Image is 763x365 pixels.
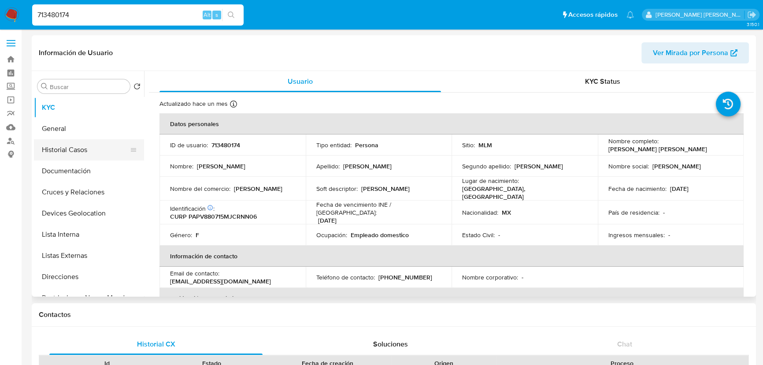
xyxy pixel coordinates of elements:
a: Salir [747,10,756,19]
p: Tipo entidad : [316,141,352,149]
p: 713480174 [211,141,240,149]
p: [PERSON_NAME] [197,162,245,170]
p: Nombre completo : [608,137,659,145]
button: Restricciones Nuevo Mundo [34,287,144,309]
span: s [215,11,218,19]
p: - [663,209,665,216]
span: Soluciones [373,339,407,349]
p: Persona [355,141,378,149]
p: Ingresos mensuales : [608,231,665,239]
p: Sitio : [462,141,475,149]
p: [PHONE_NUMBER] [378,273,432,281]
span: Alt [204,11,211,19]
p: Empleado domestico [351,231,409,239]
p: MX [502,209,511,216]
p: michelleangelica.rodriguez@mercadolibre.com.mx [656,11,744,19]
button: Historial Casos [34,139,137,160]
button: Documentación [34,160,144,182]
p: [PERSON_NAME] [652,162,701,170]
p: Identificación : [170,205,215,212]
p: Fecha de nacimiento : [608,185,667,193]
th: Datos personales [159,113,744,134]
p: ID de usuario : [170,141,208,149]
p: CURP PAPV880715MJCRNN06 [170,212,257,220]
h1: Información de Usuario [39,48,113,57]
button: Ver Mirada por Persona [641,42,749,63]
button: General [34,118,144,139]
input: Buscar usuario o caso... [32,9,244,21]
p: [PERSON_NAME] [515,162,563,170]
p: Actualizado hace un mes [159,100,228,108]
p: Fecha de vencimiento INE / [GEOGRAPHIC_DATA] : [316,201,441,216]
button: Listas Externas [34,245,144,266]
button: Volver al orden por defecto [133,83,141,93]
p: Segundo apellido : [462,162,511,170]
p: [PERSON_NAME] [234,185,282,193]
p: [EMAIL_ADDRESS][DOMAIN_NAME] [170,277,271,285]
input: Buscar [50,83,126,91]
span: Accesos rápidos [568,10,618,19]
p: Estado Civil : [462,231,495,239]
span: Historial CX [137,339,175,349]
button: Devices Geolocation [34,203,144,224]
button: search-icon [222,9,240,21]
button: Cruces y Relaciones [34,182,144,203]
p: Ocupación : [316,231,347,239]
p: [GEOGRAPHIC_DATA], [GEOGRAPHIC_DATA] [462,185,584,201]
th: Información de contacto [159,246,744,267]
p: [DATE] [670,185,689,193]
p: Nombre social : [608,162,649,170]
p: Nombre : [170,162,193,170]
p: Nombre corporativo : [462,273,518,281]
button: Lista Interna [34,224,144,245]
p: F [196,231,199,239]
p: [PERSON_NAME] [PERSON_NAME] [608,145,707,153]
p: Email de contacto : [170,269,219,277]
button: Direcciones [34,266,144,287]
p: - [522,273,523,281]
span: Usuario [288,76,313,86]
p: MLM [478,141,492,149]
p: Nombre del comercio : [170,185,230,193]
p: [PERSON_NAME] [361,185,410,193]
button: Buscar [41,83,48,90]
span: Ver Mirada por Persona [653,42,728,63]
a: Notificaciones [626,11,634,19]
p: [PERSON_NAME] [343,162,392,170]
th: Verificación y cumplimiento [159,288,744,309]
span: Chat [617,339,632,349]
button: KYC [34,97,144,118]
p: - [668,231,670,239]
p: Soft descriptor : [316,185,358,193]
p: Nacionalidad : [462,209,498,216]
p: [DATE] [318,216,337,224]
p: Teléfono de contacto : [316,273,375,281]
p: - [498,231,500,239]
h1: Contactos [39,310,749,319]
p: Género : [170,231,192,239]
p: Apellido : [316,162,340,170]
p: País de residencia : [608,209,659,216]
p: Lugar de nacimiento : [462,177,519,185]
span: KYC Status [585,76,620,86]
